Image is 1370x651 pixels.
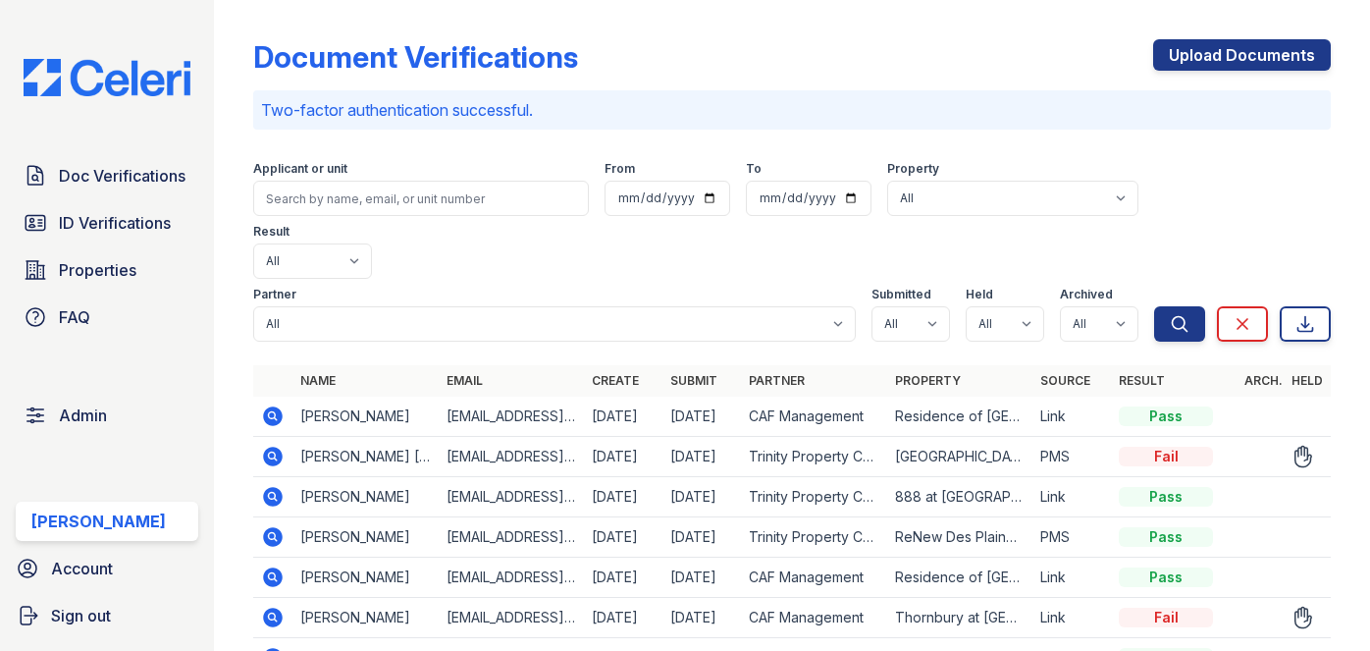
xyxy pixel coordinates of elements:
td: Link [1032,477,1111,517]
div: Fail [1119,608,1213,627]
a: Source [1040,373,1090,388]
td: [PERSON_NAME] [292,397,438,437]
input: Search by name, email, or unit number [253,181,589,216]
td: Trinity Property Consultants [741,437,886,477]
label: Held [966,287,993,302]
a: Name [300,373,336,388]
td: [DATE] [662,598,741,638]
a: Upload Documents [1153,39,1331,71]
a: Property [895,373,961,388]
td: 888 at [GEOGRAPHIC_DATA] [887,477,1032,517]
td: Residence of [GEOGRAPHIC_DATA] [887,397,1032,437]
td: [EMAIL_ADDRESS][DOMAIN_NAME] [439,558,584,598]
td: [DATE] [662,477,741,517]
td: [DATE] [662,558,741,598]
td: Trinity Property Consultants [741,517,886,558]
a: ID Verifications [16,203,198,243]
td: [DATE] [662,397,741,437]
span: Doc Verifications [59,164,185,188]
td: [DATE] [584,477,662,517]
td: [EMAIL_ADDRESS][DOMAIN_NAME] [439,437,584,477]
td: Thornbury at [GEOGRAPHIC_DATA] [887,598,1032,638]
label: Applicant or unit [253,161,347,177]
td: [PERSON_NAME] [292,598,438,638]
td: [PERSON_NAME] [292,558,438,598]
td: [DATE] [662,437,741,477]
a: Doc Verifications [16,156,198,195]
td: [EMAIL_ADDRESS][DOMAIN_NAME] [439,517,584,558]
div: Fail [1119,447,1213,466]
a: Submit [670,373,717,388]
td: PMS [1032,437,1111,477]
label: Result [253,224,290,240]
div: Pass [1119,407,1213,426]
a: Result [1119,373,1165,388]
td: PMS [1032,517,1111,558]
td: Residence of [GEOGRAPHIC_DATA] [887,558,1032,598]
td: ReNew Des Plaines South [887,517,1032,558]
label: Archived [1060,287,1113,302]
label: Property [887,161,939,177]
td: [DATE] [662,517,741,558]
td: Link [1032,397,1111,437]
td: [PERSON_NAME] [292,517,438,558]
span: Admin [59,404,107,427]
td: [PERSON_NAME] [PERSON_NAME] [292,437,438,477]
td: [PERSON_NAME] [292,477,438,517]
td: [DATE] [584,397,662,437]
td: CAF Management [741,598,886,638]
span: ID Verifications [59,211,171,235]
td: CAF Management [741,558,886,598]
img: CE_Logo_Blue-a8612792a0a2168367f1c8372b55b34899dd931a85d93a1a3d3e32e68fde9ad4.png [8,59,206,96]
td: [DATE] [584,437,662,477]
span: FAQ [59,305,90,329]
a: Email [447,373,483,388]
span: Sign out [51,604,111,627]
td: Trinity Property Consultants [741,477,886,517]
p: Two-factor authentication successful. [261,98,1323,122]
td: [DATE] [584,598,662,638]
td: Link [1032,558,1111,598]
div: Pass [1119,527,1213,547]
label: To [746,161,762,177]
a: Admin [16,396,198,435]
td: [GEOGRAPHIC_DATA] Apartment Collection [887,437,1032,477]
td: Link [1032,598,1111,638]
label: Submitted [871,287,931,302]
td: [EMAIL_ADDRESS][DOMAIN_NAME] [439,397,584,437]
a: Held [1291,373,1323,388]
a: Create [592,373,639,388]
label: Partner [253,287,296,302]
div: Pass [1119,568,1213,587]
div: [PERSON_NAME] [31,510,166,533]
a: FAQ [16,298,198,337]
a: Sign out [8,596,206,635]
span: Account [51,557,113,580]
a: Arch. [1244,373,1283,388]
td: [DATE] [584,558,662,598]
span: Properties [59,258,136,282]
td: [EMAIL_ADDRESS][DOMAIN_NAME] [439,598,584,638]
a: Partner [749,373,805,388]
a: Properties [16,250,198,290]
div: Pass [1119,487,1213,507]
label: From [605,161,635,177]
td: CAF Management [741,397,886,437]
a: Account [8,549,206,588]
td: [EMAIL_ADDRESS][DOMAIN_NAME] [439,477,584,517]
td: [DATE] [584,517,662,558]
div: Document Verifications [253,39,578,75]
